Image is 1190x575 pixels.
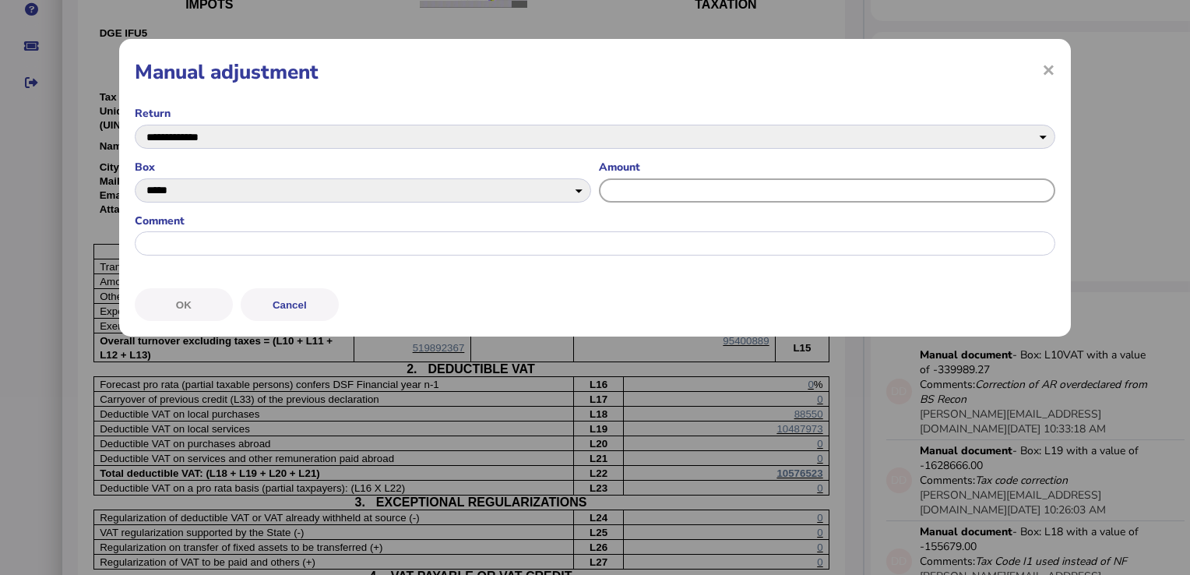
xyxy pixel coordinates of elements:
[135,288,233,321] button: OK
[599,160,1055,175] label: Amount
[135,213,1055,228] label: Comment
[135,160,591,175] label: Box
[135,106,1055,121] label: Return
[135,58,1055,86] h1: Manual adjustment
[241,288,339,321] button: Cancel
[1042,55,1055,84] span: ×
